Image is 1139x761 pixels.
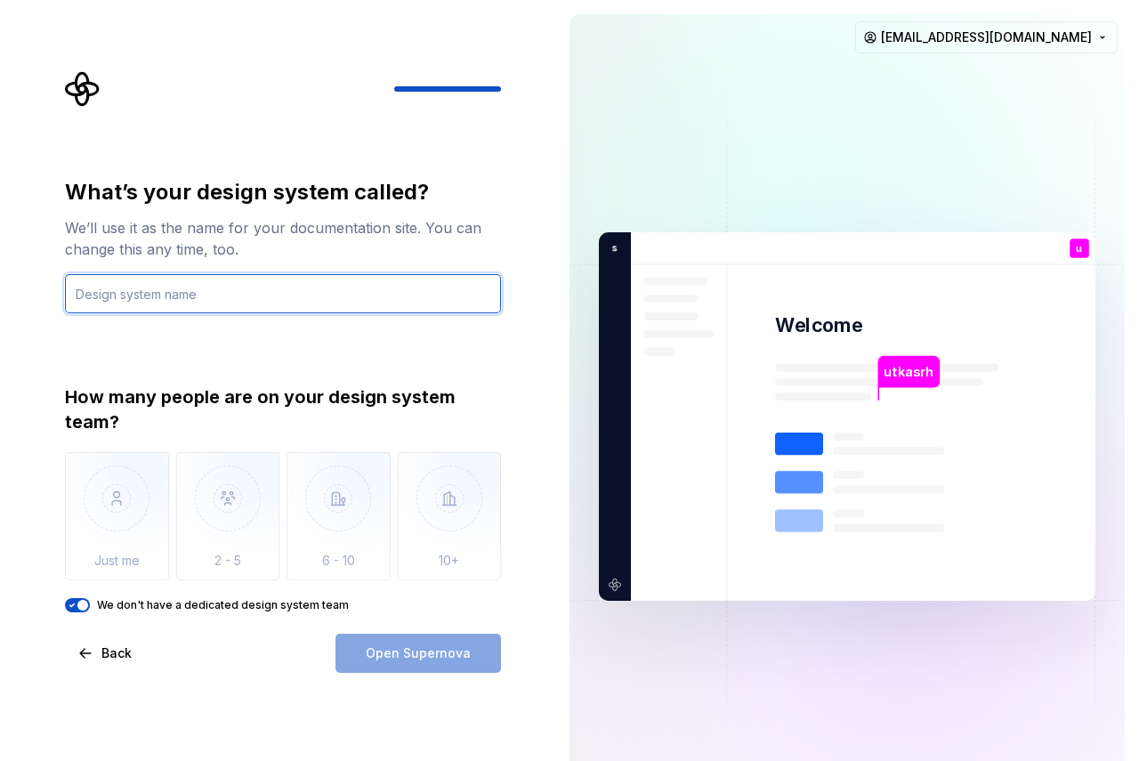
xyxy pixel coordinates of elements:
p: u [1076,244,1082,254]
span: Back [101,644,132,662]
button: Back [65,634,147,673]
div: How many people are on your design system team? [65,385,501,434]
p: Welcome [775,312,862,338]
div: What’s your design system called? [65,178,501,206]
span: [EMAIL_ADDRESS][DOMAIN_NAME] [881,28,1092,46]
div: We’ll use it as the name for your documentation site. You can change this any time, too. [65,217,501,260]
p: s [605,240,618,256]
label: We don't have a dedicated design system team [97,598,349,612]
button: [EMAIL_ADDRESS][DOMAIN_NAME] [855,21,1118,53]
svg: Supernova Logo [65,71,101,107]
input: Design system name [65,274,501,313]
p: utkasrh [884,362,933,382]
